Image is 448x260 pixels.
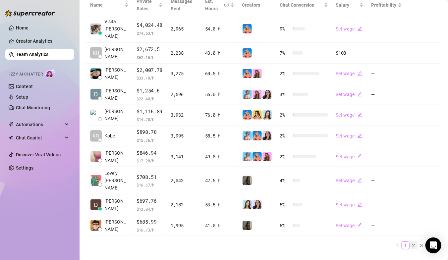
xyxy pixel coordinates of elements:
[243,221,252,230] img: Brandy
[9,122,14,127] span: thunderbolt
[394,241,402,249] li: Previous Page
[137,30,163,36] span: $ 74.53 /h
[137,218,163,226] span: $685.99
[16,25,28,30] a: Home
[205,177,234,184] div: 42.5 h
[90,175,101,186] img: Lovely Gablines
[137,137,163,143] span: $ 15.36 /h
[16,84,33,89] a: Content
[104,18,129,40] span: Visita [PERSON_NAME]
[90,68,101,79] img: connie
[280,2,315,8] span: Chat Conversion
[336,202,362,207] a: Set wageedit
[280,70,291,77] span: 2 %
[243,152,252,161] img: Vanessa
[280,177,291,184] span: 4 %
[171,25,197,32] div: 2,965
[358,113,362,117] span: edit
[16,36,69,46] a: Creator Analytics
[336,112,362,118] a: Set wageedit
[137,149,163,157] span: $846.94
[205,132,234,139] div: 58.5 h
[104,87,129,102] span: [PERSON_NAME]
[205,25,234,32] div: 54.0 h
[262,152,272,161] img: Ari
[104,108,129,122] span: [PERSON_NAME]
[137,75,163,81] span: $ 33.19 /h
[137,95,163,102] span: $ 22.40 /h
[367,64,406,84] td: —
[205,201,234,208] div: 53.5 h
[171,91,197,98] div: 2,596
[336,2,350,8] span: Salary
[358,154,362,159] span: edit
[367,167,406,194] td: —
[90,1,123,9] span: Name
[90,151,101,162] img: Shahani Villare…
[252,69,262,78] img: Ari
[205,153,234,160] div: 49.0 h
[336,178,362,183] a: Set wageedit
[336,49,364,57] div: $108
[336,26,362,31] a: Set wageedit
[402,242,409,249] a: 1
[280,111,291,119] span: 2 %
[16,132,63,143] span: Chat Copilot
[243,48,252,58] img: Ashley
[280,49,291,57] span: 7 %
[358,26,362,31] span: edit
[394,241,402,249] button: left
[137,45,163,53] span: $2,672.5
[252,110,262,120] img: Jocelyn
[205,111,234,119] div: 76.0 h
[137,227,163,233] span: $ 16.73 /h
[171,177,197,184] div: 2,042
[104,132,115,139] span: Kobe
[104,66,129,81] span: [PERSON_NAME]
[358,92,362,97] span: edit
[252,131,262,140] img: Ashley
[358,71,362,76] span: edit
[410,241,418,249] li: 2
[205,91,234,98] div: 56.0 h
[137,197,163,205] span: $697.76
[367,43,406,64] td: —
[90,24,101,34] img: Visita Renz Edw…
[280,132,291,139] span: 2 %
[280,25,291,32] span: 9 %
[418,241,425,249] li: 3
[205,222,234,229] div: 41.0 h
[137,21,163,29] span: $4,024.48
[90,110,101,121] img: Paul James Sori…
[9,71,43,78] span: Izzy AI Chatter
[358,202,362,207] span: edit
[410,242,417,249] a: 2
[16,94,28,100] a: Setup
[5,10,55,17] img: logo-BBDzfeDw.svg
[252,200,262,209] img: Sami
[104,197,129,212] span: [PERSON_NAME]
[104,149,129,164] span: [PERSON_NAME]
[336,133,362,138] a: Set wageedit
[171,132,197,139] div: 3,995
[262,110,272,120] img: Amelia
[358,223,362,228] span: edit
[137,54,163,61] span: $ 62.15 /h
[93,132,99,139] span: KO
[280,153,291,160] span: 2 %
[137,157,163,164] span: $ 17.28 /h
[425,237,441,253] div: Open Intercom Messenger
[367,15,406,43] td: —
[137,108,163,116] span: $1,116.89
[93,49,99,57] span: KH
[171,222,197,229] div: 1,995
[280,201,291,208] span: 5 %
[336,223,362,228] a: Set wageedit
[262,131,272,140] img: Sami
[90,89,101,100] img: Dale Jacolba
[104,218,129,233] span: [PERSON_NAME]
[16,119,63,130] span: Automations
[16,52,48,57] a: Team Analytics
[137,182,163,188] span: $ 16.67 /h
[9,135,13,140] img: Chat Copilot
